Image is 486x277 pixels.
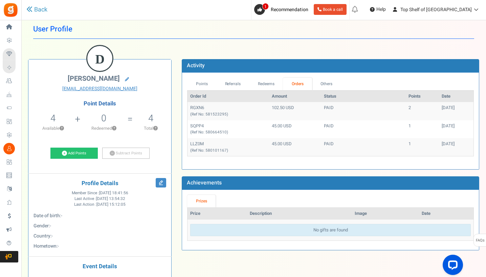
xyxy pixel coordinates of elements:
[187,78,216,90] a: Points
[406,102,439,120] td: 2
[96,202,126,207] span: [DATE] 15:12:05
[28,101,171,107] h4: Point Details
[216,78,249,90] a: Referrals
[439,91,473,102] th: Date
[406,138,439,156] td: 1
[190,224,471,236] div: No gifts are found
[34,243,57,250] b: Hometown
[33,20,474,39] h1: User Profile
[148,113,153,123] h5: 4
[247,208,352,220] th: Description
[419,208,473,220] th: Date
[50,148,98,159] a: Add Points
[406,91,439,102] th: Points
[375,6,386,13] span: Help
[400,6,472,13] span: Top Shelf of [GEOGRAPHIC_DATA]
[321,91,406,102] th: Status
[187,179,222,187] b: Achievements
[283,78,312,90] a: Orders
[34,223,166,229] p: :
[133,125,168,131] p: Total
[187,208,247,220] th: Prize
[99,190,128,196] span: [DATE] 18:41:56
[271,6,308,13] span: Recommendation
[101,113,106,123] h5: 0
[34,232,50,240] b: Country
[34,212,166,219] p: :
[442,141,471,147] div: [DATE]
[34,263,166,270] h4: Event Details
[187,102,269,120] td: RGXN6
[367,4,389,15] a: Help
[314,4,347,15] a: Book a call
[102,148,150,159] a: Subtract Points
[58,243,59,250] span: -
[72,190,128,196] span: Member Since :
[187,91,269,102] th: Order Id
[321,138,406,156] td: PAID
[96,196,125,202] span: [DATE] 13:54:32
[34,233,166,240] p: :
[74,202,126,207] span: Last Action :
[190,148,228,153] small: (Ref No: 580101167)
[34,212,60,219] b: Date of birth
[34,222,49,229] b: Gender
[34,180,166,187] h4: Profile Details
[34,243,166,250] p: :
[74,196,125,202] span: Last Active :
[50,222,51,229] span: -
[60,126,64,131] button: ?
[156,178,166,187] i: Edit Profile
[254,4,311,15] a: 1 Recommendation
[269,138,321,156] td: 45.00 USD
[61,212,62,219] span: -
[187,195,216,207] a: Prizes
[321,102,406,120] td: PAID
[32,125,74,131] p: Available
[269,120,321,138] td: 45.00 USD
[442,105,471,111] div: [DATE]
[81,125,127,131] p: Redeemed
[352,208,419,220] th: Image
[249,78,283,90] a: Redeems
[312,78,341,90] a: Others
[187,120,269,138] td: SQPP4
[34,85,166,92] a: [EMAIL_ADDRESS][DOMAIN_NAME]
[87,46,112,72] figcaption: D
[269,102,321,120] td: 102.50 USD
[26,5,47,14] a: Back
[321,120,406,138] td: PAID
[406,120,439,138] td: 1
[442,123,471,129] div: [DATE]
[187,138,269,156] td: LLZ0M
[269,91,321,102] th: Amount
[112,126,116,131] button: ?
[190,129,228,135] small: (Ref No: 580664510)
[153,126,158,131] button: ?
[187,61,205,70] b: Activity
[3,2,18,18] img: Gratisfaction
[51,232,53,240] span: -
[262,3,269,10] span: 1
[50,111,56,125] span: 4
[190,111,228,117] small: (Ref No: 581523295)
[68,74,120,83] span: [PERSON_NAME]
[476,234,485,247] span: FAQs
